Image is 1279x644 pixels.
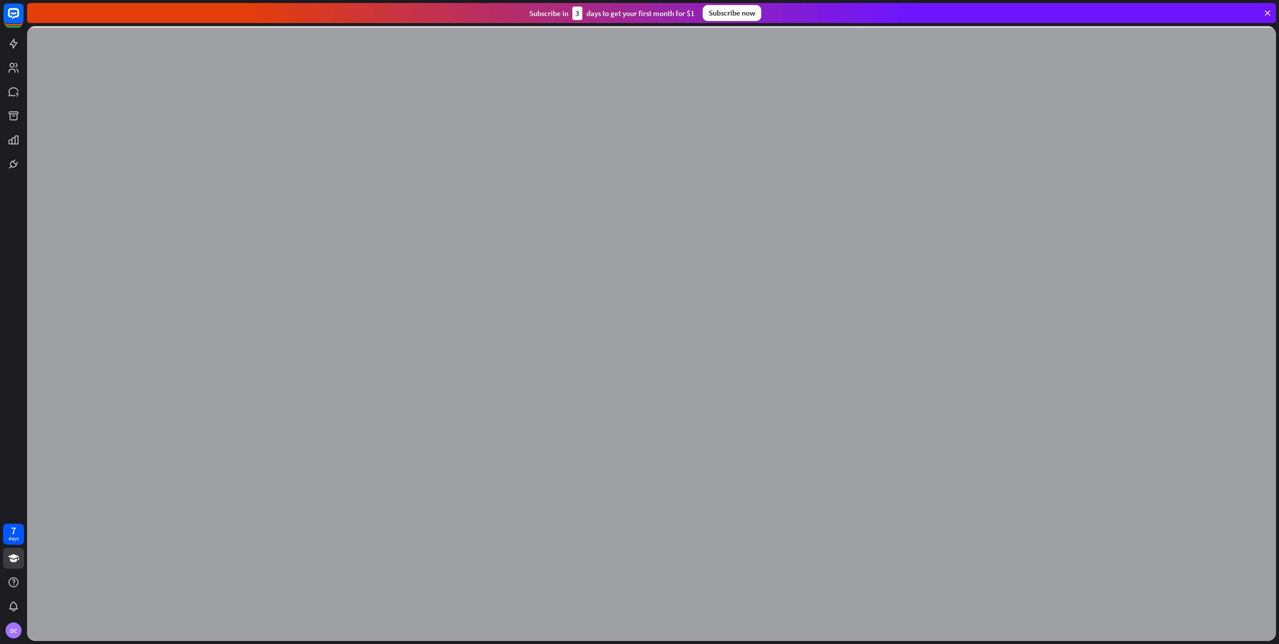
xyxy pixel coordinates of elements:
[6,622,22,638] div: DC
[11,526,16,535] div: 7
[3,524,24,545] a: 7 days
[529,7,695,20] div: Subscribe in days to get your first month for $1
[572,7,582,20] div: 3
[703,5,761,21] div: Subscribe now
[9,535,19,542] div: days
